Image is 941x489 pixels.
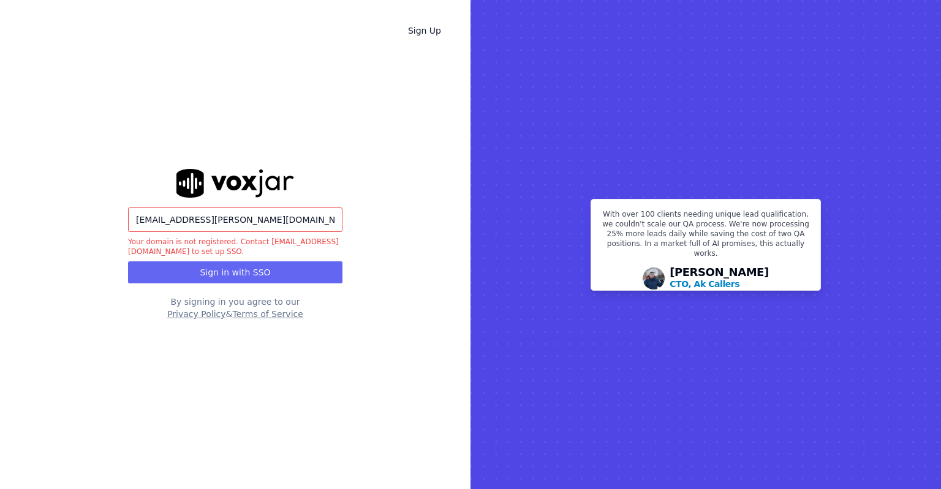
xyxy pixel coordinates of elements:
button: Terms of Service [232,308,303,320]
button: Sign in with SSO [128,261,342,283]
p: Your domain is not registered. Contact [EMAIL_ADDRESS][DOMAIN_NAME] to set up SSO. [128,237,342,256]
p: With over 100 clients needing unique lead qualification, we couldn't scale our QA process. We're ... [599,209,813,263]
img: logo [176,169,294,198]
img: Avatar [643,267,665,289]
input: Company Email [128,207,342,232]
div: By signing in you agree to our & [128,296,342,320]
a: Sign Up [398,20,451,42]
button: Privacy Policy [167,308,225,320]
div: [PERSON_NAME] [670,267,769,290]
p: CTO, Ak Callers [670,278,739,290]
